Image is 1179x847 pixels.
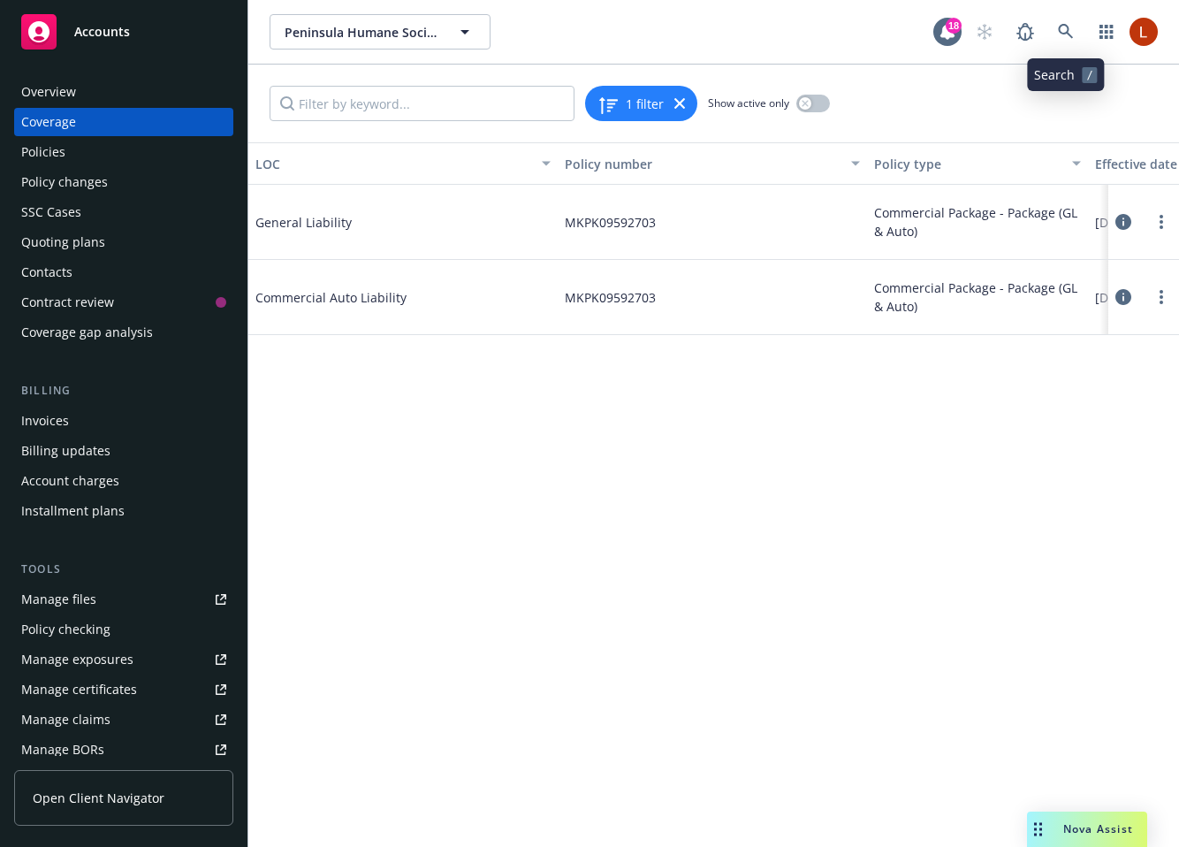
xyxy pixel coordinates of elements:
[21,615,110,644] div: Policy checking
[21,108,76,136] div: Coverage
[21,437,110,465] div: Billing updates
[248,142,558,185] button: LOC
[14,497,233,525] a: Installment plans
[21,407,69,435] div: Invoices
[867,142,1088,185] button: Policy type
[21,736,104,764] div: Manage BORs
[14,382,233,400] div: Billing
[14,675,233,704] a: Manage certificates
[565,155,841,173] div: Policy number
[1095,288,1135,307] span: [DATE]
[21,467,119,495] div: Account charges
[33,789,164,807] span: Open Client Navigator
[14,561,233,578] div: Tools
[1151,211,1172,233] a: more
[1089,14,1124,50] a: Switch app
[14,138,233,166] a: Policies
[21,645,133,674] div: Manage exposures
[626,95,664,113] span: 1 filter
[14,615,233,644] a: Policy checking
[255,288,521,307] span: Commercial Auto Liability
[1151,286,1172,308] a: more
[270,14,491,50] button: Peninsula Humane Society & SPCA
[14,7,233,57] a: Accounts
[14,288,233,317] a: Contract review
[874,203,1081,240] span: Commercial Package - Package (GL & Auto)
[14,706,233,734] a: Manage claims
[74,25,130,39] span: Accounts
[21,78,76,106] div: Overview
[708,95,789,111] span: Show active only
[270,86,574,121] input: Filter by keyword...
[1027,812,1147,847] button: Nova Assist
[14,585,233,614] a: Manage files
[14,437,233,465] a: Billing updates
[967,14,1002,50] a: Start snowing
[21,138,65,166] div: Policies
[565,213,656,232] span: MKPK09592703
[21,258,72,286] div: Contacts
[14,318,233,347] a: Coverage gap analysis
[874,279,1081,316] span: Commercial Package - Package (GL & Auto)
[1048,14,1084,50] a: Search
[1130,18,1158,46] img: photo
[285,23,437,42] span: Peninsula Humane Society & SPCA
[14,108,233,136] a: Coverage
[946,14,962,30] div: 18
[14,258,233,286] a: Contacts
[21,585,96,614] div: Manage files
[14,168,233,196] a: Policy changes
[21,497,125,525] div: Installment plans
[1095,213,1135,232] span: [DATE]
[14,736,233,764] a: Manage BORs
[14,228,233,256] a: Quoting plans
[21,198,81,226] div: SSC Cases
[1063,821,1133,836] span: Nova Assist
[255,213,521,232] span: General Liability
[21,675,137,704] div: Manage certificates
[21,706,110,734] div: Manage claims
[14,407,233,435] a: Invoices
[14,467,233,495] a: Account charges
[1027,812,1049,847] div: Drag to move
[255,155,531,173] div: LOC
[21,228,105,256] div: Quoting plans
[1008,14,1043,50] a: Report a Bug
[21,168,108,196] div: Policy changes
[14,78,233,106] a: Overview
[874,155,1061,173] div: Policy type
[565,288,656,307] span: MKPK09592703
[14,198,233,226] a: SSC Cases
[21,288,114,317] div: Contract review
[21,318,153,347] div: Coverage gap analysis
[14,645,233,674] a: Manage exposures
[558,142,867,185] button: Policy number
